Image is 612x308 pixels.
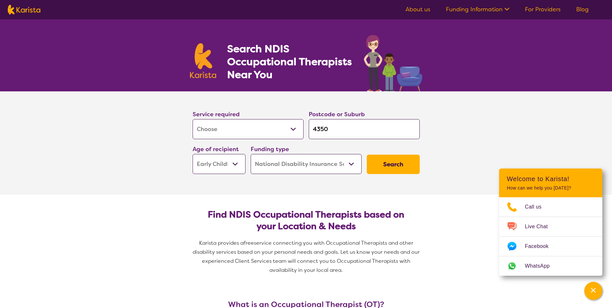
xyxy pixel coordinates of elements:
a: Funding Information [446,5,509,13]
a: For Providers [525,5,561,13]
h1: Search NDIS Occupational Therapists Near You [227,42,353,81]
div: Channel Menu [499,169,602,276]
label: Postcode or Suburb [309,110,365,118]
span: service connecting you with Occupational Therapists and other disability services based on your p... [193,240,421,273]
label: Funding type [251,145,289,153]
input: Type [309,119,420,139]
span: Call us [525,202,549,212]
span: free [244,240,254,246]
h2: Welcome to Karista! [507,175,595,183]
h2: Find NDIS Occupational Therapists based on your Location & Needs [198,209,415,232]
a: Web link opens in a new tab. [499,256,602,276]
button: Channel Menu [584,282,602,300]
label: Age of recipient [193,145,239,153]
p: How can we help you [DATE]? [507,185,595,191]
a: Blog [576,5,589,13]
img: Karista logo [8,5,40,15]
span: WhatsApp [525,261,557,271]
span: Live Chat [525,222,556,231]
span: Facebook [525,241,556,251]
span: Karista provides a [199,240,244,246]
ul: Choose channel [499,197,602,276]
label: Service required [193,110,240,118]
img: Karista logo [190,43,216,78]
img: occupational-therapy [364,35,422,91]
button: Search [367,155,420,174]
a: About us [406,5,430,13]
